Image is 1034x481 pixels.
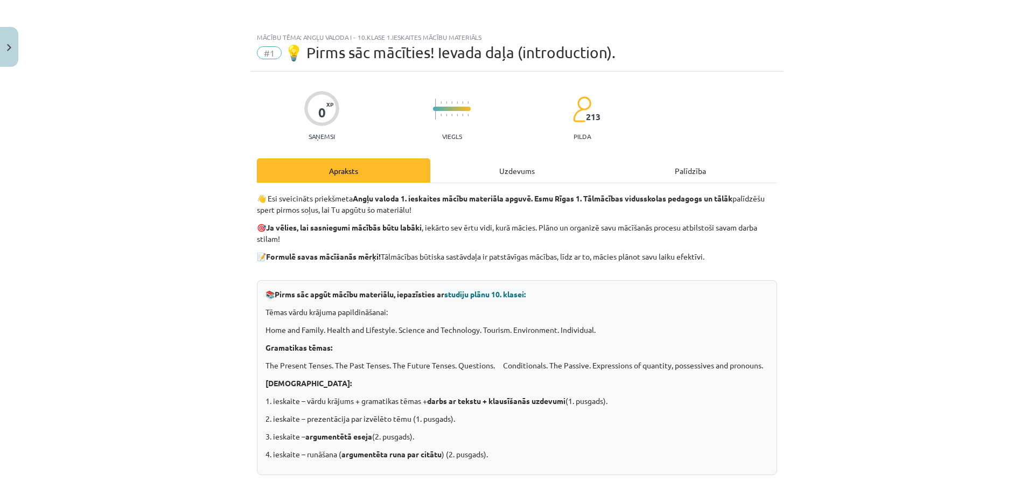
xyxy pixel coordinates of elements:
[266,378,352,388] strong: [DEMOGRAPHIC_DATA]:
[7,44,11,51] img: icon-close-lesson-0947bae3869378f0d4975bcd49f059093ad1ed9edebbc8119c70593378902aed.svg
[266,449,768,460] p: 4. ieskaite – runāšana ( ) (2. pusgads).
[457,114,458,116] img: icon-short-line-57e1e144782c952c97e751825c79c345078a6d821885a25fce030b3d8c18986b.svg
[435,99,436,120] img: icon-long-line-d9ea69661e0d244f92f715978eff75569469978d946b2353a9bb055b3ed8787d.svg
[266,395,768,407] p: 1. ieskaite – vārdu krājums + gramatikas tēmas + (1. pusgads).
[257,46,282,59] span: #1
[586,112,600,122] span: 213
[430,158,604,183] div: Uzdevums
[284,44,616,61] span: 💡 Pirms sāc mācīties! Ievada daļa (introduction).
[467,101,469,104] img: icon-short-line-57e1e144782c952c97e751825c79c345078a6d821885a25fce030b3d8c18986b.svg
[266,343,332,352] strong: Gramatikas tēmas:
[318,105,326,120] div: 0
[304,133,339,140] p: Saņemsi
[353,193,732,203] strong: Angļu valoda 1. ieskaites mācību materiāla apguvē. Esmu Rīgas 1. Tālmācības vidusskolas pedagogs ...
[257,193,777,215] p: 👋 Esi sveicināts priekšmeta palīdzēšu spert pirmos soļus, lai Tu apgūtu šo materiālu!
[451,101,452,104] img: icon-short-line-57e1e144782c952c97e751825c79c345078a6d821885a25fce030b3d8c18986b.svg
[266,252,381,261] strong: Formulē savas mācīšanās mērķi!
[257,33,777,41] div: Mācību tēma: Angļu valoda i - 10.klase 1.ieskaites mācību materiāls
[427,396,565,406] strong: darbs ar tekstu + klausīšanās uzdevumi
[462,114,463,116] img: icon-short-line-57e1e144782c952c97e751825c79c345078a6d821885a25fce030b3d8c18986b.svg
[446,114,447,116] img: icon-short-line-57e1e144782c952c97e751825c79c345078a6d821885a25fce030b3d8c18986b.svg
[266,306,768,318] p: Tēmas vārdu krājuma papildināšanai:
[604,158,777,183] div: Palīdzība
[341,449,442,459] strong: argumentēta runa par citātu
[266,431,768,442] p: 3. ieskaite – (2. pusgads).
[257,222,777,245] p: 🎯 , iekārto sev ērtu vidi, kurā mācies. Plāno un organizē savu mācīšanās procesu atbilstoši savam...
[266,413,768,424] p: 2. ieskaite – prezentācija par izvēlēto tēmu (1. pusgads).
[266,222,422,232] strong: Ja vēlies, lai sasniegumi mācībās būtu labāki
[305,431,372,441] strong: argumentētā eseja
[275,289,526,299] strong: Pirms sāc apgūt mācību materiālu, iepazīsties ar
[451,114,452,116] img: icon-short-line-57e1e144782c952c97e751825c79c345078a6d821885a25fce030b3d8c18986b.svg
[266,289,768,300] p: 📚
[457,101,458,104] img: icon-short-line-57e1e144782c952c97e751825c79c345078a6d821885a25fce030b3d8c18986b.svg
[326,101,333,107] span: XP
[462,101,463,104] img: icon-short-line-57e1e144782c952c97e751825c79c345078a6d821885a25fce030b3d8c18986b.svg
[444,289,526,299] span: studiju plānu 10. klasei:
[257,158,430,183] div: Apraksts
[441,101,442,104] img: icon-short-line-57e1e144782c952c97e751825c79c345078a6d821885a25fce030b3d8c18986b.svg
[446,101,447,104] img: icon-short-line-57e1e144782c952c97e751825c79c345078a6d821885a25fce030b3d8c18986b.svg
[572,96,591,123] img: students-c634bb4e5e11cddfef0936a35e636f08e4e9abd3cc4e673bd6f9a4125e45ecb1.svg
[257,251,777,274] p: 📝 Tālmācības būtiska sastāvdaļa ir patstāvīgas mācības, līdz ar to, mācies plānot savu laiku efek...
[441,114,442,116] img: icon-short-line-57e1e144782c952c97e751825c79c345078a6d821885a25fce030b3d8c18986b.svg
[266,324,768,336] p: Home and Family. Health and Lifestyle. Science and Technology. Tourism. Environment. Individual.
[266,360,768,371] p: The Present Tenses. The Past Tenses. The Future Tenses. Questions. Conditionals. The Passive. Exp...
[574,133,591,140] p: pilda
[467,114,469,116] img: icon-short-line-57e1e144782c952c97e751825c79c345078a6d821885a25fce030b3d8c18986b.svg
[442,133,462,140] p: Viegls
